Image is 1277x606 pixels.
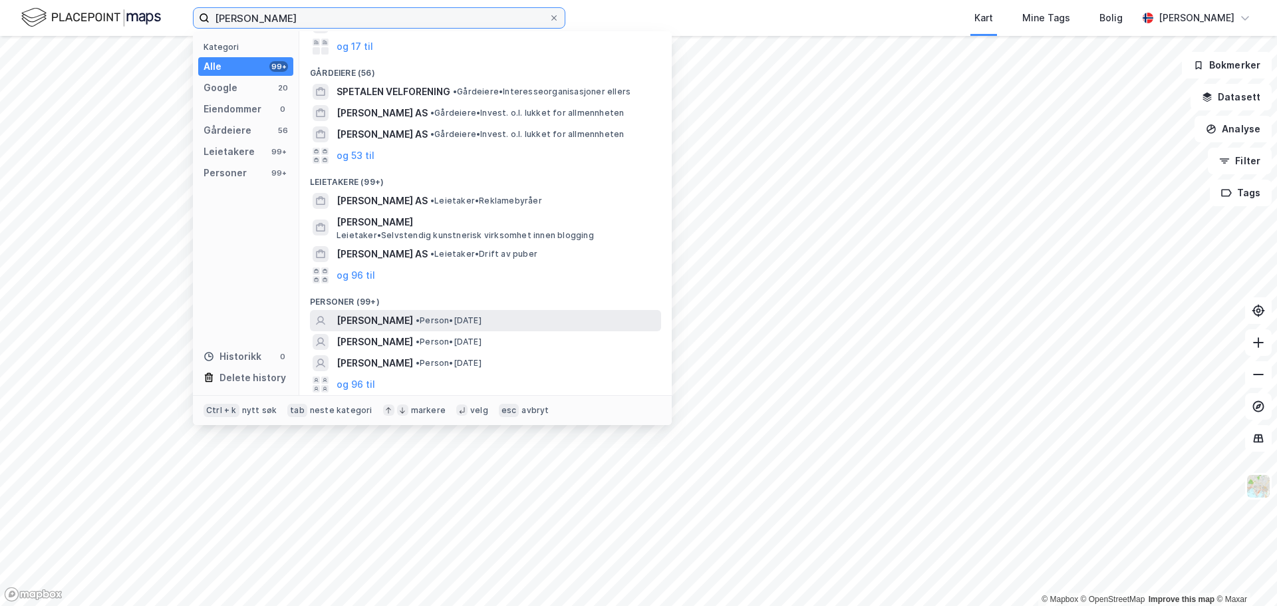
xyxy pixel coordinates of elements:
div: Personer [204,165,247,181]
span: • [416,337,420,347]
div: nytt søk [242,405,277,416]
div: Gårdeiere [204,122,251,138]
span: • [430,129,434,139]
img: logo.f888ab2527a4732fd821a326f86c7f29.svg [21,6,161,29]
span: [PERSON_NAME] AS [337,105,428,121]
span: [PERSON_NAME] AS [337,126,428,142]
span: Person • [DATE] [416,315,482,326]
button: Filter [1208,148,1272,174]
a: Mapbox homepage [4,587,63,602]
div: 56 [277,125,288,136]
span: Person • [DATE] [416,337,482,347]
span: Leietaker • Selvstendig kunstnerisk virksomhet innen blogging [337,230,594,241]
span: Person • [DATE] [416,358,482,369]
span: [PERSON_NAME] AS [337,193,428,209]
span: Gårdeiere • Interesseorganisasjoner ellers [453,86,631,97]
div: Alle [204,59,221,75]
button: og 96 til [337,377,375,392]
span: [PERSON_NAME] AS [337,246,428,262]
div: 99+ [269,61,288,72]
span: • [453,86,457,96]
button: og 96 til [337,267,375,283]
div: 20 [277,82,288,93]
button: Analyse [1195,116,1272,142]
span: Leietaker • Drift av puber [430,249,537,259]
div: avbryt [521,405,549,416]
div: Ctrl + k [204,404,239,417]
span: Gårdeiere • Invest. o.l. lukket for allmennheten [430,129,624,140]
div: Personer (99+) [299,286,672,310]
span: • [430,196,434,206]
button: Datasett [1191,84,1272,110]
input: Søk på adresse, matrikkel, gårdeiere, leietakere eller personer [210,8,549,28]
div: [PERSON_NAME] [1159,10,1234,26]
span: • [416,358,420,368]
span: • [430,108,434,118]
span: SPETALEN VELFORENING [337,84,450,100]
div: Gårdeiere (56) [299,57,672,81]
div: Leietakere (99+) [299,166,672,190]
span: • [416,315,420,325]
div: 0 [277,104,288,114]
button: Bokmerker [1182,52,1272,78]
div: Kart [974,10,993,26]
div: Delete history [219,370,286,386]
button: Tags [1210,180,1272,206]
div: 99+ [269,146,288,157]
a: Mapbox [1042,595,1078,604]
div: Bolig [1099,10,1123,26]
span: [PERSON_NAME] [337,313,413,329]
span: [PERSON_NAME] [337,214,656,230]
span: Gårdeiere • Invest. o.l. lukket for allmennheten [430,108,624,118]
div: neste kategori [310,405,372,416]
button: og 17 til [337,39,373,55]
a: Improve this map [1149,595,1214,604]
span: • [430,249,434,259]
iframe: Chat Widget [1210,542,1277,606]
div: 0 [277,351,288,362]
div: velg [470,405,488,416]
div: Google [204,80,237,96]
div: 99+ [269,168,288,178]
button: og 53 til [337,148,374,164]
img: Z [1246,474,1271,499]
div: Leietakere [204,144,255,160]
span: Leietaker • Reklamebyråer [430,196,542,206]
div: Mine Tags [1022,10,1070,26]
div: esc [499,404,519,417]
span: [PERSON_NAME] [337,334,413,350]
div: tab [287,404,307,417]
div: Kategori [204,42,293,52]
span: [PERSON_NAME] [337,355,413,371]
div: Historikk [204,349,261,365]
div: Eiendommer [204,101,261,117]
a: OpenStreetMap [1081,595,1145,604]
div: markere [411,405,446,416]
